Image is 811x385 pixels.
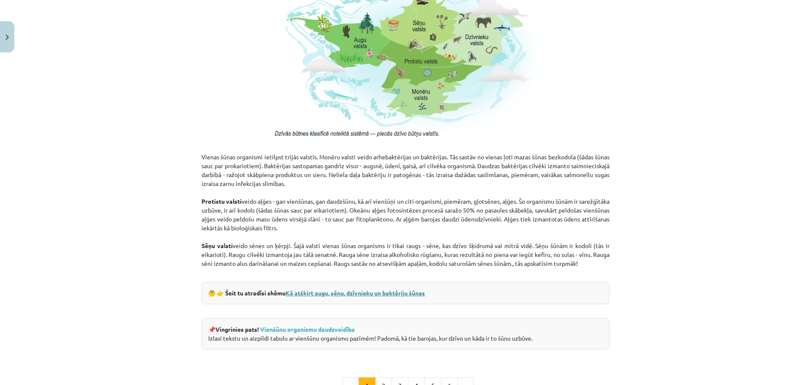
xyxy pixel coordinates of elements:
[286,289,425,297] a: Kā atšķirt augu, sēņu, dzīvnieku un baktēriju šūnas
[201,242,233,249] strong: Sēņu valsti
[201,318,610,350] div: 📌 Izlasi tekstu un aizpildi tabulu ar vienšūnu organismu pazīmēm! Padomā, kā tie barojas, kur dzī...
[208,289,425,297] strong: 🤔 👉 Šeit tu atradīsi shēmu
[260,325,355,333] a: Vienšūnu organismu daudzveidība
[201,144,610,277] p: Vienas šūnas organismi ietilpst trijās valstīs. Monēru valsti veido arhebaktērijas un baktērijas....
[5,35,9,40] img: icon-close-lesson-0947bae3869378f0d4975bcd49f059093ad1ed9edebbc8119c70593378902aed.svg
[201,197,242,205] strong: Protistu valsti
[215,325,259,333] strong: Vingrinies pats!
